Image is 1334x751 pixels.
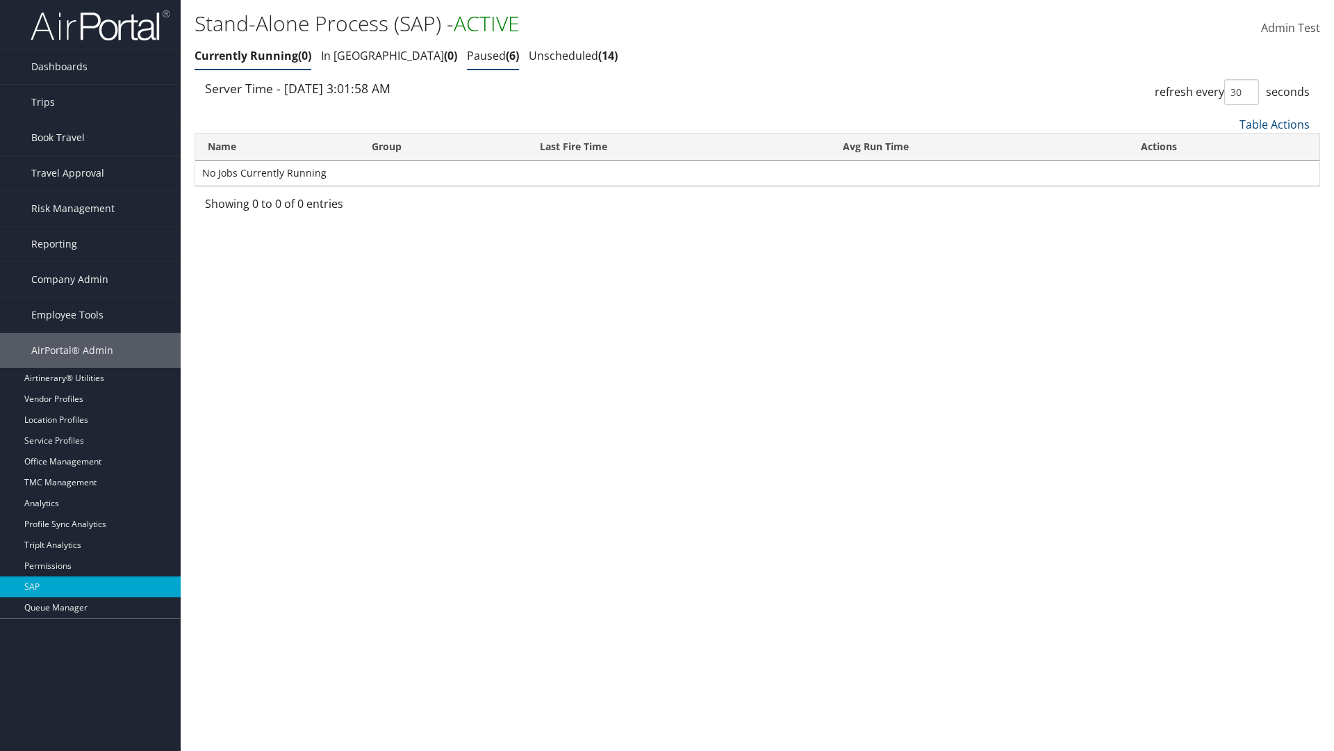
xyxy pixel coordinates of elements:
[298,48,311,63] span: 0
[506,48,519,63] span: 6
[598,48,618,63] span: 14
[31,298,104,332] span: Employee Tools
[205,195,466,219] div: Showing 0 to 0 of 0 entries
[31,9,170,42] img: airportal-logo.png
[31,49,88,84] span: Dashboards
[195,134,359,161] th: Name: activate to sort column ascending
[454,9,520,38] span: ACTIVE
[31,262,108,297] span: Company Admin
[195,48,311,63] a: Currently Running0
[467,48,519,63] a: Paused6
[444,48,457,63] span: 0
[31,227,77,261] span: Reporting
[1261,20,1320,35] span: Admin Test
[527,134,830,161] th: Last Fire Time: activate to sort column ascending
[195,9,945,38] h1: Stand-Alone Process (SAP) -
[31,333,113,368] span: AirPortal® Admin
[1266,84,1310,99] span: seconds
[1261,7,1320,50] a: Admin Test
[195,161,1319,186] td: No Jobs Currently Running
[31,156,104,191] span: Travel Approval
[321,48,457,63] a: In [GEOGRAPHIC_DATA]0
[529,48,618,63] a: Unscheduled14
[1155,84,1224,99] span: refresh every
[205,79,747,97] div: Server Time - [DATE] 3:01:58 AM
[1128,134,1319,161] th: Actions
[830,134,1128,161] th: Avg Run Time: activate to sort column ascending
[359,134,527,161] th: Group: activate to sort column ascending
[31,191,115,226] span: Risk Management
[1240,117,1310,132] a: Table Actions
[31,120,85,155] span: Book Travel
[31,85,55,120] span: Trips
